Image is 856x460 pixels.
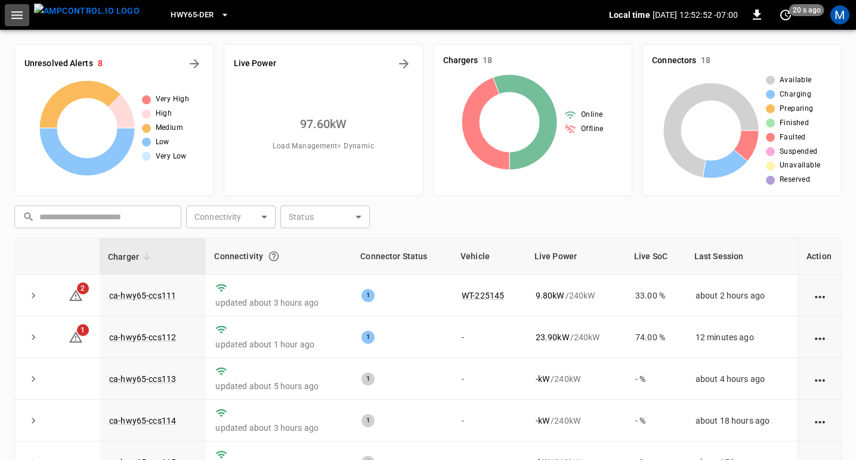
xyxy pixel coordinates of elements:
span: Available [780,74,812,86]
td: about 4 hours ago [686,358,798,400]
p: updated about 1 hour ago [215,338,342,350]
h6: Unresolved Alerts [24,57,93,70]
button: Energy Overview [394,54,413,73]
div: action cell options [812,331,827,343]
div: / 240 kW [536,373,616,385]
div: 1 [361,372,375,386]
td: about 2 hours ago [686,275,798,316]
span: Faulted [780,132,806,144]
p: 23.90 kW [536,331,569,343]
td: - [452,316,526,358]
span: Offline [581,123,604,135]
p: Local time [609,9,650,21]
p: - kW [536,373,549,385]
button: All Alerts [185,54,204,73]
div: action cell options [812,415,827,427]
th: Last Session [686,238,798,275]
p: updated about 5 hours ago [215,380,342,392]
td: - [452,400,526,442]
td: - % [626,358,686,400]
span: Charger [108,250,154,264]
span: Low [156,136,169,148]
td: - % [626,400,686,442]
th: Live SoC [626,238,686,275]
td: about 18 hours ago [686,400,798,442]
img: ampcontrol.io logo [34,4,140,18]
span: Online [581,109,602,121]
h6: 18 [483,54,492,67]
span: Load Management = Dynamic [273,141,374,153]
div: / 240 kW [536,415,616,427]
p: 9.80 kW [536,290,564,302]
p: updated about 3 hours ago [215,422,342,434]
h6: Live Power [234,57,276,70]
a: 2 [69,290,83,299]
a: ca-hwy65-ccs112 [109,332,176,342]
p: [DATE] 12:52:52 -07:00 [653,9,738,21]
button: expand row [24,328,42,346]
div: 1 [361,289,375,302]
span: Preparing [780,103,814,115]
div: / 240 kW [536,331,616,343]
button: expand row [24,287,42,304]
span: High [156,108,172,120]
td: - [452,358,526,400]
div: 1 [361,331,375,344]
span: Reserved [780,174,810,186]
span: 20 s ago [789,4,824,16]
span: 2 [77,282,89,294]
h6: Chargers [443,54,478,67]
button: expand row [24,412,42,430]
span: 1 [77,324,89,336]
td: 12 minutes ago [686,316,798,358]
span: Suspended [780,146,818,158]
a: ca-hwy65-ccs111 [109,291,176,300]
div: / 240 kW [536,290,616,302]
span: HWY65-DER [171,8,214,22]
span: Medium [156,122,183,134]
h6: 8 [98,57,103,70]
td: 33.00 % [626,275,686,316]
a: WT-225145 [462,291,504,300]
a: ca-hwy65-ccs113 [109,374,176,384]
span: Very Low [156,151,187,163]
th: Action [798,238,841,275]
span: Unavailable [780,160,820,172]
th: Connector Status [352,238,452,275]
th: Live Power [526,238,626,275]
p: updated about 3 hours ago [215,297,342,309]
div: Connectivity [214,245,344,267]
td: 74.00 % [626,316,686,358]
button: expand row [24,370,42,388]
h6: 18 [701,54,710,67]
div: action cell options [812,373,827,385]
a: 1 [69,331,83,341]
div: action cell options [812,290,827,302]
button: HWY65-DER [166,4,234,27]
button: Connection between the charger and our software. [263,245,285,267]
h6: Connectors [652,54,696,67]
a: ca-hwy65-ccs114 [109,416,176,425]
div: 1 [361,414,375,427]
h6: 97.60 kW [300,114,347,133]
span: Charging [780,89,811,101]
span: Finished [780,117,809,129]
button: set refresh interval [776,5,795,24]
span: Very High [156,94,190,105]
th: Vehicle [452,238,526,275]
div: profile-icon [830,5,849,24]
p: - kW [536,415,549,427]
